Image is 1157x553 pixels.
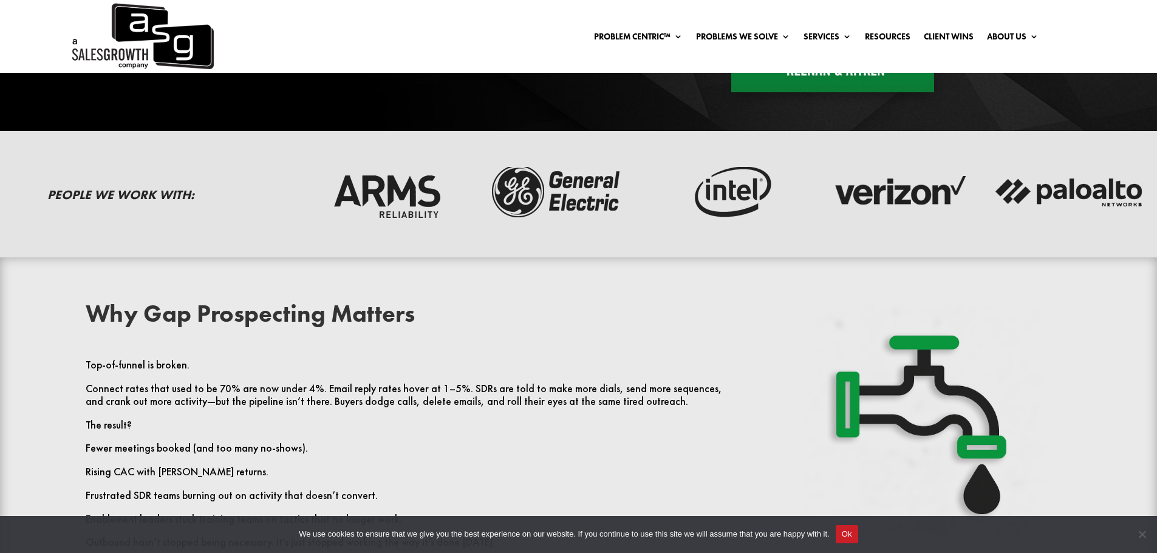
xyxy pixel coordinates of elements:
[86,513,725,537] p: Enablement leaders stuck training teams on tactics that no longer work.
[924,32,974,46] a: Client Wins
[823,161,975,222] img: verizon-logo-dark
[804,32,852,46] a: Services
[311,161,463,222] img: arms-reliability-logo-dark
[804,302,1046,545] img: Faucet Shadow
[482,161,633,222] img: ge-logo-dark
[86,442,725,466] p: Fewer meetings booked (and too many no-shows).
[86,302,725,332] h2: Why Gap Prospecting Matters
[86,466,725,489] p: Rising CAC with [PERSON_NAME] returns.
[86,419,725,443] p: The result?
[86,359,725,382] p: Top-of-funnel is broken.
[86,382,725,419] p: Connect rates that used to be 70% are now under 4%. Email reply rates hover at 1–5%. SDRs are tol...
[696,32,790,46] a: Problems We Solve
[86,489,725,513] p: Frustrated SDR teams burning out on activity that doesn’t convert.
[865,32,910,46] a: Resources
[594,32,683,46] a: Problem Centric™
[652,161,804,222] img: intel-logo-dark
[1136,528,1148,540] span: No
[987,32,1039,46] a: About Us
[836,525,858,543] button: Ok
[299,528,829,540] span: We use cookies to ensure that we give you the best experience on our website. If you continue to ...
[994,161,1145,222] img: palato-networks-logo-dark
